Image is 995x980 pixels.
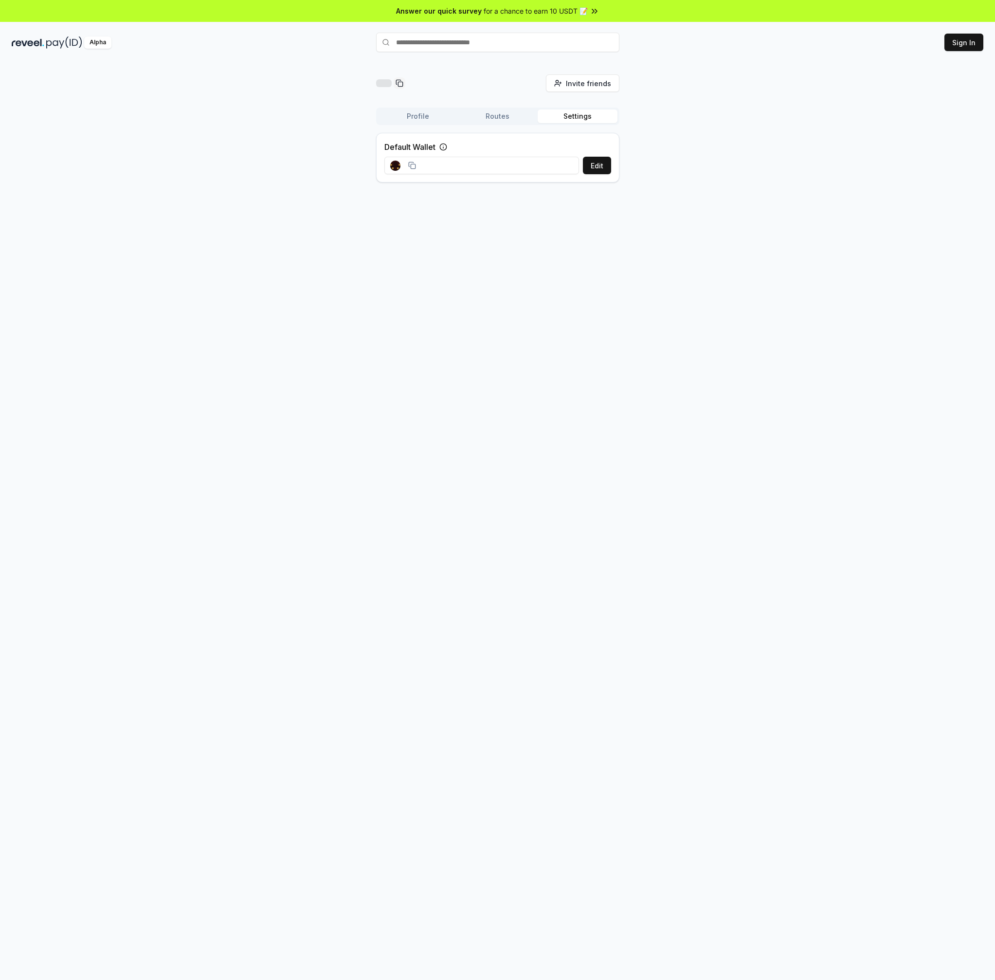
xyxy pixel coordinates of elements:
label: Default Wallet [384,141,435,153]
div: Alpha [84,36,111,49]
span: for a chance to earn 10 USDT 📝 [484,6,588,16]
button: Edit [583,157,611,174]
span: Invite friends [566,78,611,89]
img: pay_id [46,36,82,49]
button: Settings [538,109,617,123]
span: Answer our quick survey [396,6,482,16]
button: Routes [458,109,538,123]
img: reveel_dark [12,36,44,49]
button: Invite friends [546,74,619,92]
button: Sign In [944,34,983,51]
button: Profile [378,109,458,123]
